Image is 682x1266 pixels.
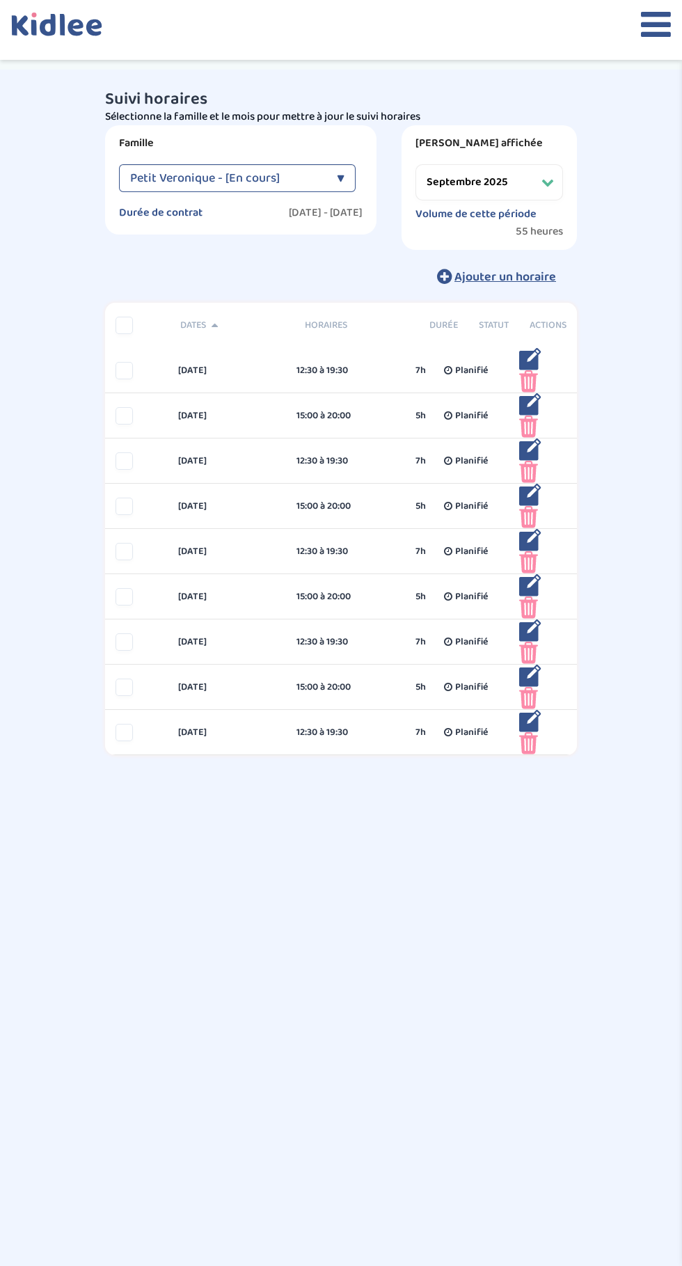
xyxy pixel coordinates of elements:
[415,544,426,559] span: 7h
[105,90,577,109] h3: Suivi horaires
[296,454,395,468] div: 12:30 à 19:30
[296,725,395,740] div: 12:30 à 19:30
[168,544,287,559] div: [DATE]
[168,363,287,378] div: [DATE]
[454,267,556,287] span: Ajouter un horaire
[105,109,577,125] p: Sélectionne la famille et le mois pour mettre à jour le suivi horaires
[415,409,426,423] span: 5h
[455,680,488,695] span: Planifié
[168,725,287,740] div: [DATE]
[289,206,363,220] label: [DATE] - [DATE]
[168,635,287,649] div: [DATE]
[468,318,519,333] div: Statut
[516,225,563,239] span: 55 heures
[416,261,577,292] button: Ajouter un horaire
[296,544,395,559] div: 12:30 à 19:30
[415,680,426,695] span: 5h
[455,725,488,740] span: Planifié
[170,318,294,333] div: Dates
[296,680,395,695] div: 15:00 à 20:00
[130,164,280,192] span: Petit Veronique - [En cours]
[296,363,395,378] div: 12:30 à 19:30
[455,590,488,604] span: Planifié
[415,725,426,740] span: 7h
[519,710,541,732] img: modifier_bleu.png
[296,635,395,649] div: 12:30 à 19:30
[519,596,538,619] img: poubelle_rose.png
[519,642,538,664] img: poubelle_rose.png
[519,574,541,596] img: modifier_bleu.png
[168,499,287,514] div: [DATE]
[415,363,426,378] span: 7h
[519,619,541,642] img: modifier_bleu.png
[415,590,426,604] span: 5h
[455,454,488,468] span: Planifié
[455,499,488,514] span: Planifié
[168,409,287,423] div: [DATE]
[296,590,395,604] div: 15:00 à 20:00
[119,206,203,220] label: Durée de contrat
[519,687,538,709] img: poubelle_rose.png
[455,409,488,423] span: Planifié
[455,544,488,559] span: Planifié
[519,529,541,551] img: modifier_bleu.png
[519,318,577,333] div: Actions
[119,136,363,150] label: Famille
[519,416,538,438] img: poubelle_rose.png
[519,370,538,393] img: poubelle_rose.png
[337,164,344,192] div: ▼
[519,484,541,506] img: modifier_bleu.png
[519,665,541,687] img: modifier_bleu.png
[415,499,426,514] span: 5h
[415,454,426,468] span: 7h
[519,348,541,370] img: modifier_bleu.png
[455,363,488,378] span: Planifié
[415,136,563,150] label: [PERSON_NAME] affichée
[419,318,468,333] div: Durée
[296,499,395,514] div: 15:00 à 20:00
[519,393,541,416] img: modifier_bleu.png
[415,207,537,221] label: Volume de cette période
[168,590,287,604] div: [DATE]
[415,635,426,649] span: 7h
[519,461,538,483] img: poubelle_rose.png
[519,438,541,461] img: modifier_bleu.png
[519,506,538,528] img: poubelle_rose.png
[519,551,538,573] img: poubelle_rose.png
[519,732,538,754] img: poubelle_rose.png
[455,635,488,649] span: Planifié
[168,680,287,695] div: [DATE]
[296,409,395,423] div: 15:00 à 20:00
[305,318,409,333] span: Horaires
[168,454,287,468] div: [DATE]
